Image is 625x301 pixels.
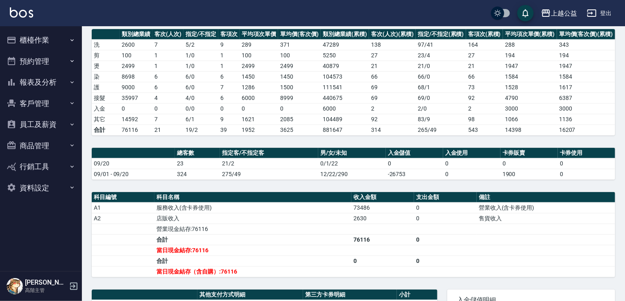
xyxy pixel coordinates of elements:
td: 0 [414,202,477,213]
td: 66 / 0 [416,71,466,82]
td: 當日現金結存:76116 [154,245,351,256]
td: 97 / 41 [416,39,466,50]
td: 92 [369,114,416,124]
td: 1 / 0 [183,50,218,61]
td: 100 [240,50,278,61]
td: 8999 [278,93,321,103]
td: 2630 [351,213,414,224]
td: 100 [120,50,152,61]
td: 881647 [321,124,369,135]
h5: [PERSON_NAME] [25,278,67,287]
td: 6000 [240,93,278,103]
td: 104489 [321,114,369,124]
td: 69 [369,82,416,93]
td: 289 [240,39,278,50]
table: a dense table [92,148,615,180]
td: 27 [369,50,416,61]
th: 指定客/不指定客 [220,148,318,158]
td: 83 / 9 [416,114,466,124]
th: 平均項次單價(累積) [503,29,557,40]
button: 員工及薪資 [3,114,79,135]
td: 2600 [120,39,152,50]
td: 1 [218,50,240,61]
td: 9000 [120,82,152,93]
table: a dense table [92,192,615,277]
td: 73486 [351,202,414,213]
td: 76116 [120,124,152,135]
td: 2 / 0 [416,103,466,114]
button: 商品管理 [3,135,79,156]
td: 0 [414,213,477,224]
td: 6 [152,71,183,82]
td: 47289 [321,39,369,50]
td: 9 [218,39,240,50]
td: 5 / 2 [183,39,218,50]
td: 0 [386,158,443,169]
td: 3000 [557,103,615,114]
td: 1584 [557,71,615,82]
td: 66 [369,71,416,82]
button: 報表及分析 [3,72,79,93]
td: 440675 [321,93,369,103]
button: 資料設定 [3,177,79,199]
table: a dense table [92,29,615,136]
td: 23 / 4 [416,50,466,61]
td: 1952 [240,124,278,135]
td: 2499 [120,61,152,71]
th: 單均價(客次價)(累積) [557,29,615,40]
td: 7 [152,39,183,50]
td: 100 [278,50,321,61]
td: 2499 [240,61,278,71]
td: 接髮 [92,93,120,103]
td: 92 [466,93,503,103]
td: 入金 [92,103,120,114]
td: 6 [218,93,240,103]
td: 314 [369,124,416,135]
td: 543 [466,124,503,135]
td: 275/49 [220,169,318,179]
th: 單均價(客次價) [278,29,321,40]
td: 40879 [321,61,369,71]
td: 當日現金結存（含自購）:76116 [154,266,351,277]
th: 收入金額 [351,192,414,203]
th: 平均項次單價 [240,29,278,40]
td: 0 [351,256,414,266]
td: 0 [278,103,321,114]
td: 35997 [120,93,152,103]
th: 男/女/未知 [318,148,386,158]
td: 1 [152,50,183,61]
th: 備註 [477,192,615,203]
td: 19/2 [183,124,218,135]
td: 09/20 [92,158,175,169]
td: 27 [466,50,503,61]
td: 21 / 0 [416,61,466,71]
th: 客次(人次)(累積) [369,29,416,40]
th: 入金使用 [443,148,500,158]
th: 科目名稱 [154,192,351,203]
td: 2085 [278,114,321,124]
th: 卡券使用 [558,148,615,158]
img: Logo [10,7,33,18]
td: 6 / 0 [183,71,218,82]
td: 4 / 0 [183,93,218,103]
td: 染 [92,71,120,82]
td: 194 [503,50,557,61]
button: 客戶管理 [3,93,79,114]
th: 客項次 [218,29,240,40]
div: 上越公益 [551,8,577,18]
td: 6000 [321,103,369,114]
td: 09/01 - 09/20 [92,169,175,179]
td: 265/49 [416,124,466,135]
th: 入金儲值 [386,148,443,158]
td: 21/2 [220,158,318,169]
td: 21 [466,61,503,71]
td: 21 [369,61,416,71]
td: 1286 [240,82,278,93]
th: 客項次(累積) [466,29,503,40]
td: 2 [369,103,416,114]
td: 1 [218,61,240,71]
button: 預約管理 [3,51,79,72]
td: 合計 [154,256,351,266]
td: 0 [558,158,615,169]
td: 合計 [92,124,120,135]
